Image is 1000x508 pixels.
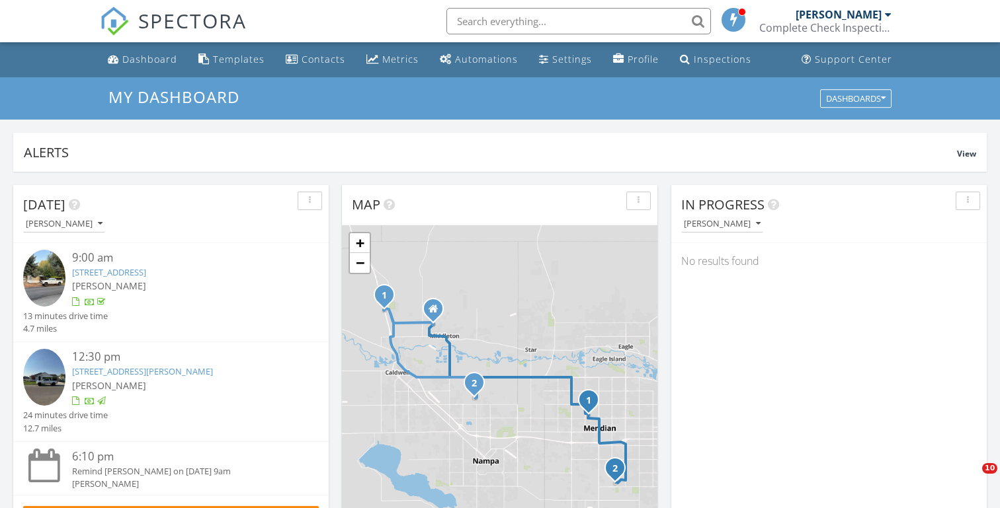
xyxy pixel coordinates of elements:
button: [PERSON_NAME] [23,215,105,233]
div: 9:00 am [72,250,294,266]
div: Settings [552,53,592,65]
div: 1912 NW 12th St, Meridian, ID 83646 [589,400,597,408]
a: Automations (Basic) [435,48,523,72]
span: Map [352,196,380,213]
div: [PERSON_NAME] [684,219,761,229]
div: 12.7 miles [23,422,108,435]
span: View [957,148,976,159]
div: Profile [628,53,659,65]
div: Dashboards [826,94,886,103]
div: [PERSON_NAME] [796,8,882,21]
div: 4.7 miles [23,322,108,335]
div: 6:10 pm [72,449,294,465]
a: 12:30 pm [STREET_ADDRESS][PERSON_NAME] [PERSON_NAME] 24 minutes drive time 12.7 miles [23,349,319,434]
span: In Progress [681,196,765,213]
span: SPECTORA [138,7,247,34]
img: The Best Home Inspection Software - Spectora [100,7,129,36]
a: Support Center [796,48,897,72]
a: [STREET_ADDRESS][PERSON_NAME] [72,365,213,377]
div: [PERSON_NAME] [26,219,103,229]
button: Dashboards [820,89,892,108]
div: Inspections [694,53,751,65]
div: Contacts [302,53,345,65]
span: My Dashboard [108,86,239,108]
div: Dashboard [122,53,177,65]
div: 2009 E Brace St, Meridian, ID 83642 [615,468,623,476]
a: Zoom out [350,253,370,273]
a: Contacts [280,48,351,72]
input: Search everything... [446,8,711,34]
img: 9363170%2Fcover_photos%2FVbsbt97JjDOJptBA5E98%2Fsmall.jpg [23,250,65,307]
img: 9365894%2Fcover_photos%2F8aHnaFmrk9vYkl5aWj0X%2Fsmall.jpg [23,349,65,406]
a: 9:00 am [STREET_ADDRESS] [PERSON_NAME] 13 minutes drive time 4.7 miles [23,250,319,335]
div: Support Center [815,53,892,65]
span: 10 [982,463,997,474]
i: 2 [612,464,618,474]
span: [PERSON_NAME] [72,279,146,292]
div: Metrics [382,53,419,65]
a: Settings [534,48,597,72]
div: Templates [213,53,265,65]
i: 2 [472,379,477,388]
div: 15881 Purple Sage Rd, Caldwell, ID 83607 [384,295,392,303]
span: [DATE] [23,196,65,213]
a: SPECTORA [100,18,247,46]
div: Automations [455,53,518,65]
button: [PERSON_NAME] [681,215,763,233]
a: Company Profile [608,48,664,72]
a: Inspections [675,48,757,72]
iframe: Intercom live chat [955,463,987,495]
i: 1 [382,291,387,301]
div: [PERSON_NAME] [72,478,294,490]
div: 12:30 pm [72,349,294,365]
a: Zoom in [350,233,370,253]
div: Alerts [24,143,957,161]
div: 1789 Windmill Springs Ct, MIDDLETON Idaho 83644 [433,308,441,316]
a: Metrics [361,48,424,72]
a: Templates [193,48,270,72]
div: Complete Check Inspections, LLC [759,21,892,34]
i: 1 [586,396,591,406]
a: Dashboard [103,48,183,72]
div: Remind [PERSON_NAME] on [DATE] 9am [72,465,294,478]
div: 13 minutes drive time [23,310,108,322]
a: [STREET_ADDRESS] [72,266,146,278]
span: [PERSON_NAME] [72,379,146,392]
div: No results found [671,243,987,279]
div: 9161 W White Jasmine Ct, Nampa, ID 83687 [474,382,482,390]
div: 24 minutes drive time [23,409,108,421]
